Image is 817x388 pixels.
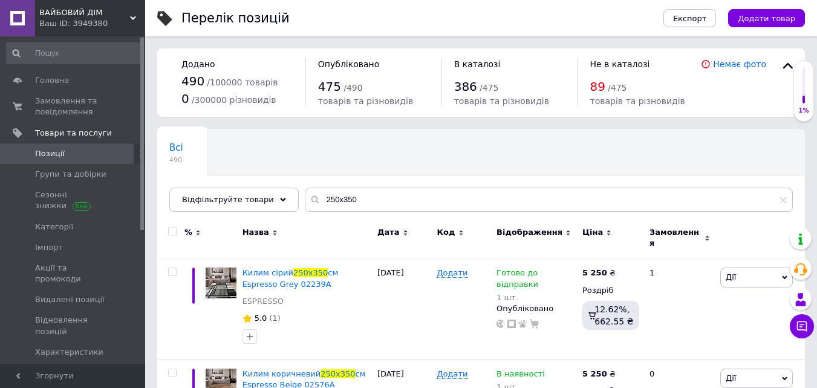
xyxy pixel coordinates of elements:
span: Готово до відправки [496,268,538,292]
span: (1) [269,314,280,323]
div: Опубліковано [496,303,576,314]
span: Килим сірий [242,268,293,277]
span: Дії [726,373,736,383]
span: / 475 [608,83,627,93]
span: 386 [454,79,477,94]
span: Всі [169,142,183,153]
span: 5.0 [255,314,267,323]
span: см Espresso Grey 02239A [242,268,339,288]
span: 490 [181,74,204,88]
span: Сезонні знижки [35,189,112,211]
span: Додано [181,59,215,69]
button: Експорт [663,9,717,27]
span: Опубліковано [318,59,380,69]
span: Імпорт [35,242,63,253]
span: Не в каталозі [590,59,649,69]
span: 475 [318,79,341,94]
span: Код [437,227,455,238]
span: Видалені позиції [35,294,105,305]
span: товарів та різновидів [318,96,413,106]
span: 89 [590,79,605,94]
div: 1 шт. [496,293,576,302]
div: ₴ [582,268,616,278]
span: % [184,227,192,238]
div: Ваш ID: 3949380 [39,18,145,29]
span: Групи та добірки [35,169,106,180]
span: Ціна [582,227,603,238]
span: Головна [35,75,69,86]
b: 5 250 [582,268,607,277]
span: Додати [437,369,467,379]
span: Додати товар [738,14,795,23]
span: Назва [242,227,269,238]
span: Експорт [673,14,707,23]
span: ВАЙБОВИЙ ДІМ [39,7,130,18]
div: Роздріб [582,285,639,296]
span: Категорії [35,222,73,232]
span: / 100000 товарів [207,77,278,87]
span: Килим коричневий [242,369,321,378]
button: Чат з покупцем [790,314,814,338]
span: 250х350 [293,268,328,277]
span: Відображення [496,227,562,238]
div: 1 [642,258,717,359]
span: 490 [169,156,183,165]
span: В наявності [496,369,545,382]
span: В каталозі [454,59,501,69]
span: Додати [437,268,467,278]
input: Пошук [6,42,143,64]
div: Перелік позицій [181,12,290,25]
input: Пошук по назві позиції, артикулу і пошуковим запитам [305,188,793,212]
img: Ковер серый 250х350 см Espresso Grey 02239A [206,268,236,298]
div: [DATE] [374,258,434,359]
span: 250х350 [321,369,355,378]
span: Дата [377,227,400,238]
div: 1% [794,107,813,115]
span: Замовлення [649,227,701,249]
span: Відфільтруйте товари [182,195,274,204]
span: Акції та промокоди [35,263,112,284]
span: / 300000 різновидів [192,95,276,105]
span: / 490 [343,83,362,93]
span: товарів та різновидів [454,96,549,106]
span: Характеристики [35,347,103,358]
span: 12.62%, 662.55 ₴ [594,304,633,326]
span: Замовлення та повідомлення [35,96,112,117]
a: Немає фото [713,59,766,69]
span: Позиції [35,148,65,159]
span: Товари та послуги [35,128,112,139]
div: ₴ [582,369,616,380]
a: ESPRESSO [242,296,284,307]
b: 5 250 [582,369,607,378]
span: 0 [181,91,189,106]
button: Додати товар [728,9,805,27]
span: Дії [726,272,736,281]
span: / 475 [480,83,498,93]
span: товарів та різновидів [590,96,685,106]
span: Відновлення позицій [35,315,112,337]
a: Килим сірий250х350см Espresso Grey 02239A [242,268,339,288]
